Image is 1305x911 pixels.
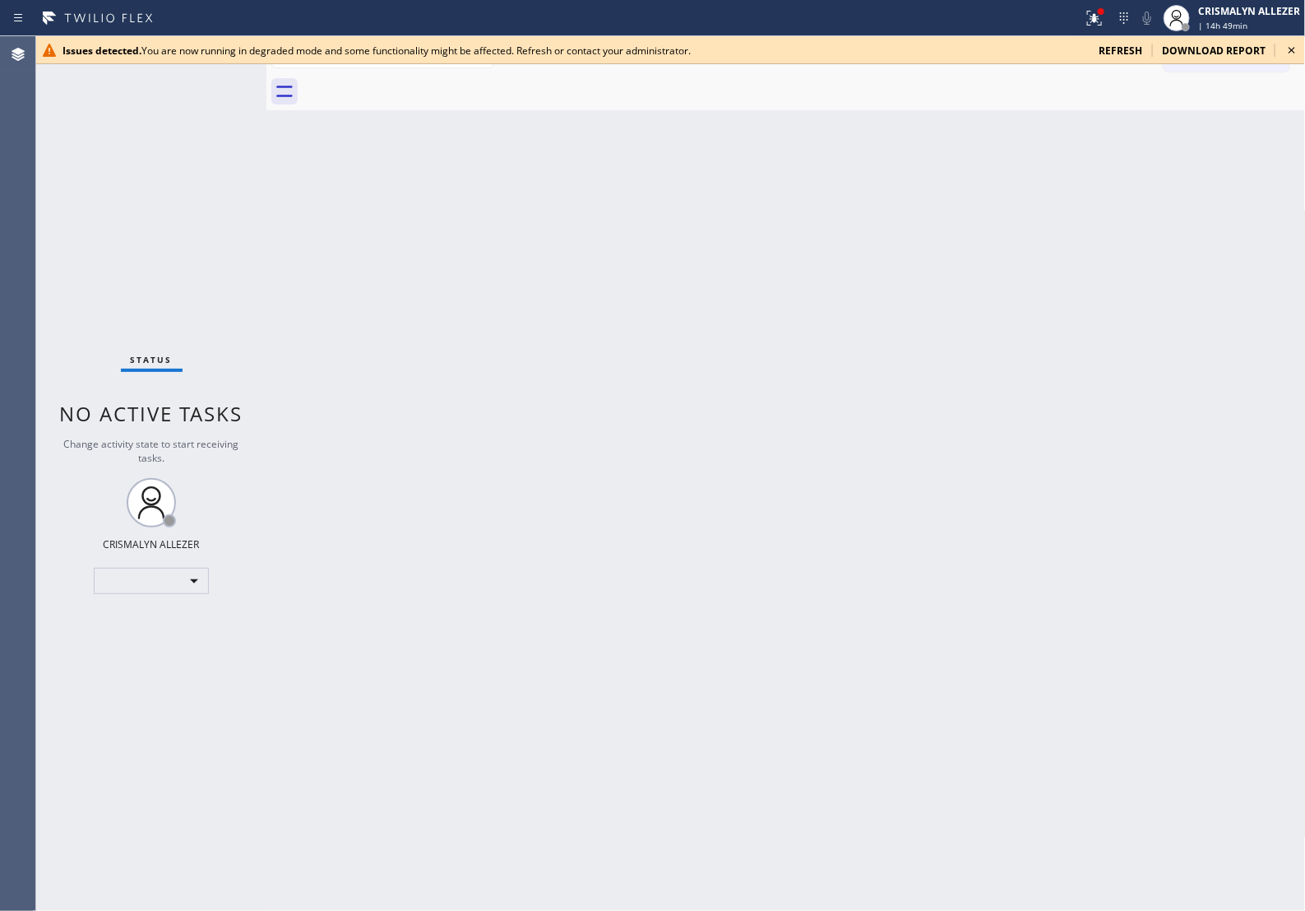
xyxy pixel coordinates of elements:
div: CRISMALYN ALLEZER [104,537,200,551]
span: Status [131,354,173,365]
span: download report [1162,44,1266,58]
div: You are now running in degraded mode and some functionality might be affected. Refresh or contact... [62,44,1085,58]
span: | 14h 49min [1198,20,1247,31]
button: Mute [1136,7,1159,30]
b: Issues detected. [62,44,141,58]
div: ​ [94,568,209,594]
span: No active tasks [60,400,243,427]
div: CRISMALYN ALLEZER [1198,4,1300,18]
span: Change activity state to start receiving tasks. [64,437,239,465]
span: refresh [1099,44,1142,58]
